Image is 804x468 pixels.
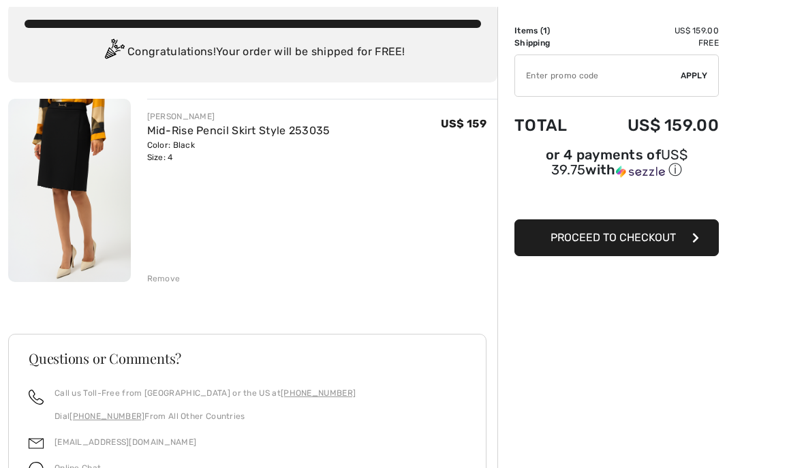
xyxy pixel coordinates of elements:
[55,410,356,422] p: Dial From All Other Countries
[681,69,708,82] span: Apply
[514,149,719,184] div: or 4 payments ofUS$ 39.75withSezzle Click to learn more about Sezzle
[100,39,127,66] img: Congratulation2.svg
[514,149,719,179] div: or 4 payments of with
[514,37,589,49] td: Shipping
[514,102,589,149] td: Total
[69,411,144,421] a: [PHONE_NUMBER]
[29,352,466,365] h3: Questions or Comments?
[616,166,665,178] img: Sezzle
[551,231,676,244] span: Proceed to Checkout
[514,184,719,215] iframe: PayPal-paypal
[8,99,131,282] img: Mid-Rise Pencil Skirt Style 253035
[29,390,44,405] img: call
[55,437,196,447] a: [EMAIL_ADDRESS][DOMAIN_NAME]
[147,124,330,137] a: Mid-Rise Pencil Skirt Style 253035
[281,388,356,398] a: [PHONE_NUMBER]
[441,117,486,130] span: US$ 159
[515,55,681,96] input: Promo code
[147,110,330,123] div: [PERSON_NAME]
[55,387,356,399] p: Call us Toll-Free from [GEOGRAPHIC_DATA] or the US at
[147,272,181,285] div: Remove
[543,26,547,35] span: 1
[551,146,687,178] span: US$ 39.75
[25,39,481,66] div: Congratulations! Your order will be shipped for FREE!
[514,25,589,37] td: Items ( )
[589,102,719,149] td: US$ 159.00
[29,436,44,451] img: email
[589,37,719,49] td: Free
[589,25,719,37] td: US$ 159.00
[147,139,330,163] div: Color: Black Size: 4
[514,219,719,256] button: Proceed to Checkout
